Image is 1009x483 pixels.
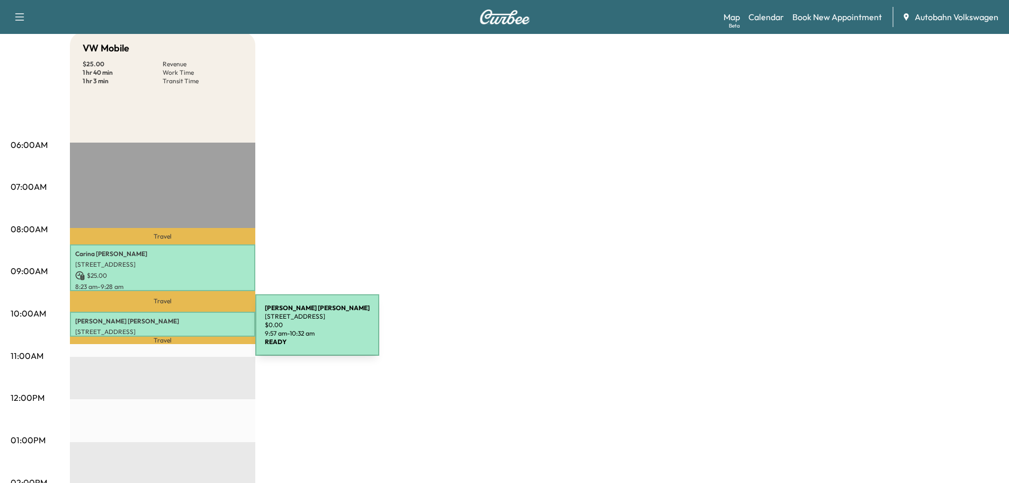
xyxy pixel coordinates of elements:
p: 11:00AM [11,349,43,362]
p: $ 25.00 [75,271,250,280]
p: Revenue [163,60,243,68]
p: Carina [PERSON_NAME] [75,250,250,258]
img: Curbee Logo [479,10,530,24]
p: $ 25.00 [83,60,163,68]
a: Book New Appointment [792,11,882,23]
p: Transit Time [163,77,243,85]
p: [PERSON_NAME] [PERSON_NAME] [75,317,250,326]
p: [STREET_ADDRESS] [75,260,250,269]
h5: VW Mobile [83,41,129,56]
p: Travel [70,228,255,244]
p: 10:00AM [11,307,46,320]
p: 8:23 am - 9:28 am [75,283,250,291]
p: 1 hr 40 min [83,68,163,77]
p: Travel [70,337,255,345]
span: Autobahn Volkswagen [915,11,998,23]
p: 08:00AM [11,223,48,235]
p: 01:00PM [11,434,46,446]
p: 07:00AM [11,180,47,193]
p: 1 hr 3 min [83,77,163,85]
a: Calendar [748,11,784,23]
p: 06:00AM [11,138,48,151]
p: Travel [70,291,255,312]
div: Beta [729,22,740,30]
p: Work Time [163,68,243,77]
p: 09:00AM [11,265,48,277]
p: [STREET_ADDRESS] [75,328,250,336]
a: MapBeta [724,11,740,23]
p: 12:00PM [11,391,44,404]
